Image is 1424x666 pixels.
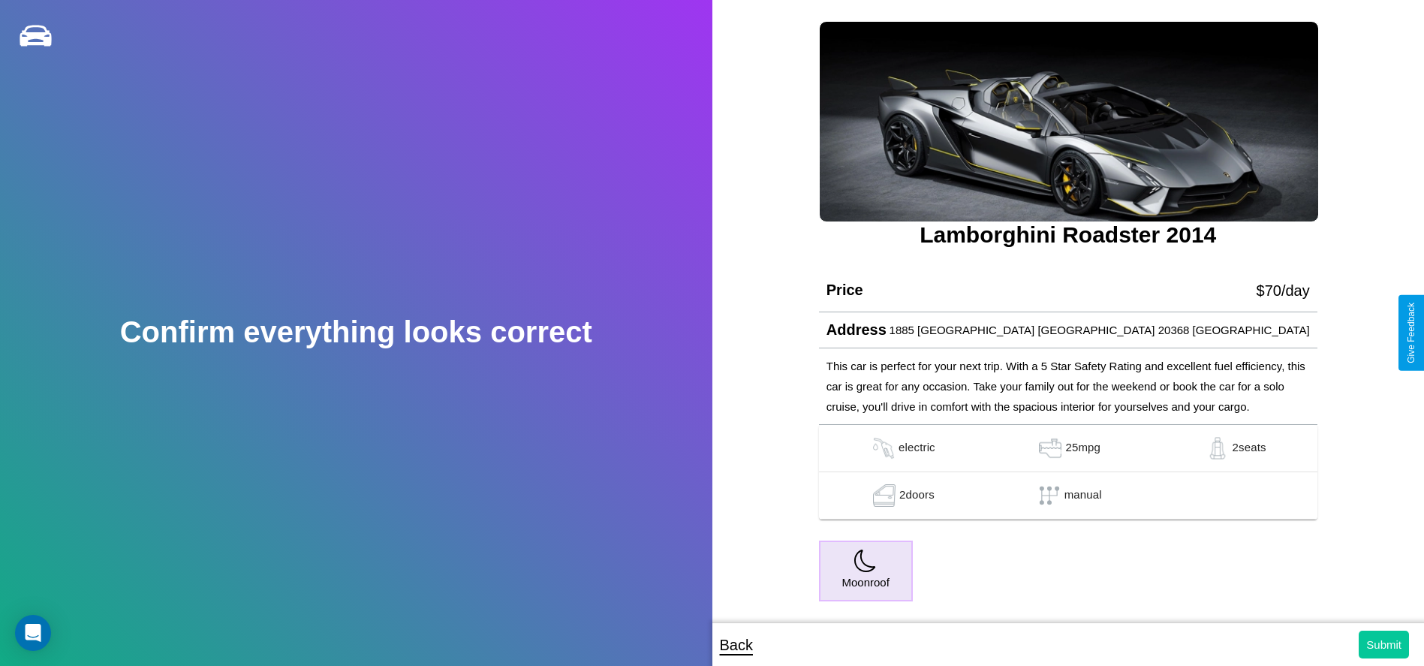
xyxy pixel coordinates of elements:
[826,356,1310,417] p: This car is perfect for your next trip. With a 5 Star Safety Rating and excellent fuel efficiency...
[841,572,889,592] p: Moonroof
[1064,484,1102,507] p: manual
[819,222,1317,248] h3: Lamborghini Roadster 2014
[1406,303,1416,363] div: Give Feedback
[1203,437,1233,460] img: gas
[720,631,753,658] p: Back
[1257,277,1310,304] p: $ 70 /day
[1035,437,1065,460] img: gas
[899,484,935,507] p: 2 doors
[869,437,899,460] img: gas
[826,321,887,339] h4: Address
[899,437,935,460] p: electric
[890,320,1310,340] p: 1885 [GEOGRAPHIC_DATA] [GEOGRAPHIC_DATA] 20368 [GEOGRAPHIC_DATA]
[1233,437,1266,460] p: 2 seats
[819,425,1317,520] table: simple table
[869,484,899,507] img: gas
[826,282,863,299] h4: Price
[120,315,592,349] h2: Confirm everything looks correct
[1359,631,1409,658] button: Submit
[15,615,51,651] div: Open Intercom Messenger
[1065,437,1100,460] p: 25 mpg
